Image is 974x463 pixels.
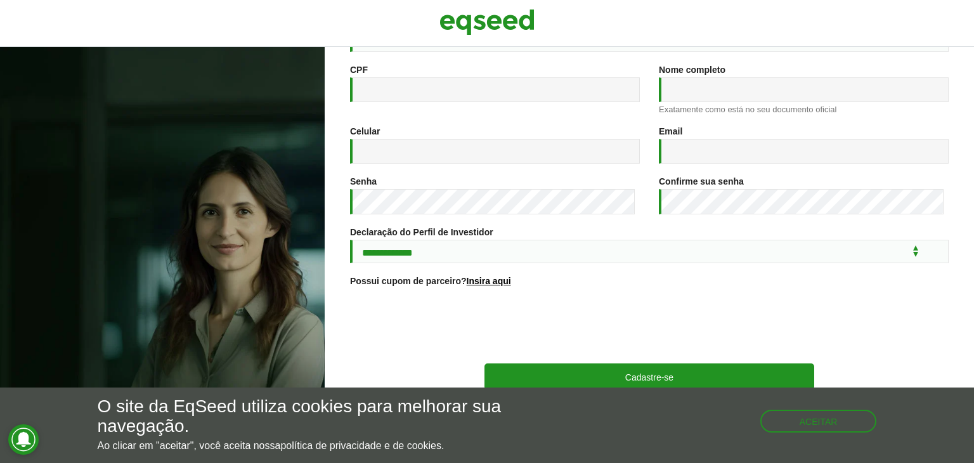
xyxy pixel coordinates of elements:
[439,6,535,38] img: EqSeed Logo
[350,177,377,186] label: Senha
[659,65,725,74] label: Nome completo
[350,228,493,237] label: Declaração do Perfil de Investidor
[553,301,746,351] iframe: reCAPTCHA
[659,105,949,114] div: Exatamente como está no seu documento oficial
[280,441,441,451] a: política de privacidade e de cookies
[467,277,511,285] a: Insira aqui
[98,440,565,452] p: Ao clicar em "aceitar", você aceita nossa .
[659,177,744,186] label: Confirme sua senha
[484,363,814,390] button: Cadastre-se
[350,127,380,136] label: Celular
[760,410,877,433] button: Aceitar
[659,127,682,136] label: Email
[98,397,565,436] h5: O site da EqSeed utiliza cookies para melhorar sua navegação.
[350,65,368,74] label: CPF
[350,277,511,285] label: Possui cupom de parceiro?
